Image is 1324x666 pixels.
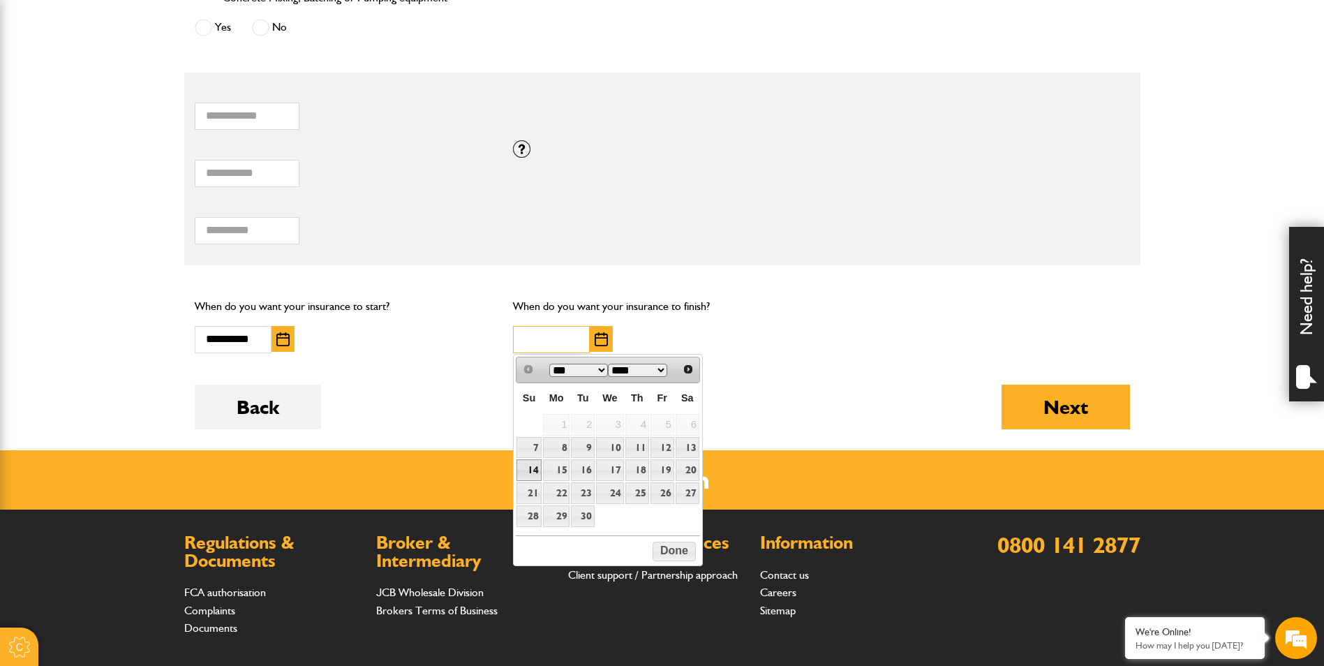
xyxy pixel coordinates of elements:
[678,359,698,379] a: Next
[18,253,255,418] textarea: Type your message and hit 'Enter'
[650,459,674,481] a: 19
[549,392,564,404] span: Monday
[376,586,484,599] a: JCB Wholesale Division
[195,385,321,429] button: Back
[571,459,595,481] a: 16
[543,437,570,459] a: 8
[18,212,255,242] input: Enter your phone number
[1002,385,1130,429] button: Next
[18,129,255,160] input: Enter your last name
[195,19,231,36] label: Yes
[760,586,796,599] a: Careers
[1136,640,1254,651] p: How may I help you today?
[184,604,235,617] a: Complaints
[276,332,290,346] img: Choose date
[376,604,498,617] a: Brokers Terms of Business
[657,392,667,404] span: Friday
[596,437,623,459] a: 10
[184,534,362,570] h2: Regulations & Documents
[596,459,623,481] a: 17
[676,459,699,481] a: 20
[543,482,570,504] a: 22
[568,568,738,582] a: Client support / Partnership approach
[595,332,608,346] img: Choose date
[653,542,695,561] button: Done
[184,621,237,635] a: Documents
[543,505,570,527] a: 29
[1136,626,1254,638] div: We're Online!
[516,482,541,504] a: 21
[229,7,262,40] div: Minimize live chat window
[631,392,644,404] span: Thursday
[184,586,266,599] a: FCA authorisation
[676,437,699,459] a: 13
[571,437,595,459] a: 9
[376,534,554,570] h2: Broker & Intermediary
[513,297,811,316] p: When do you want your insurance to finish?
[650,437,674,459] a: 12
[18,170,255,201] input: Enter your email address
[625,437,649,459] a: 11
[190,430,253,449] em: Start Chat
[571,505,595,527] a: 30
[516,459,541,481] a: 14
[543,459,570,481] a: 15
[195,297,493,316] p: When do you want your insurance to start?
[73,78,235,96] div: Chat with us now
[516,437,541,459] a: 7
[650,482,674,504] a: 26
[516,505,541,527] a: 28
[760,604,796,617] a: Sitemap
[252,19,287,36] label: No
[625,482,649,504] a: 25
[24,77,59,97] img: d_20077148190_company_1631870298795_20077148190
[676,482,699,504] a: 27
[683,364,694,375] span: Next
[523,392,535,404] span: Sunday
[625,459,649,481] a: 18
[997,531,1140,558] a: 0800 141 2877
[577,392,589,404] span: Tuesday
[596,482,623,504] a: 24
[760,534,938,552] h2: Information
[602,392,617,404] span: Wednesday
[571,482,595,504] a: 23
[681,392,694,404] span: Saturday
[760,568,809,582] a: Contact us
[1289,227,1324,401] div: Need help?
